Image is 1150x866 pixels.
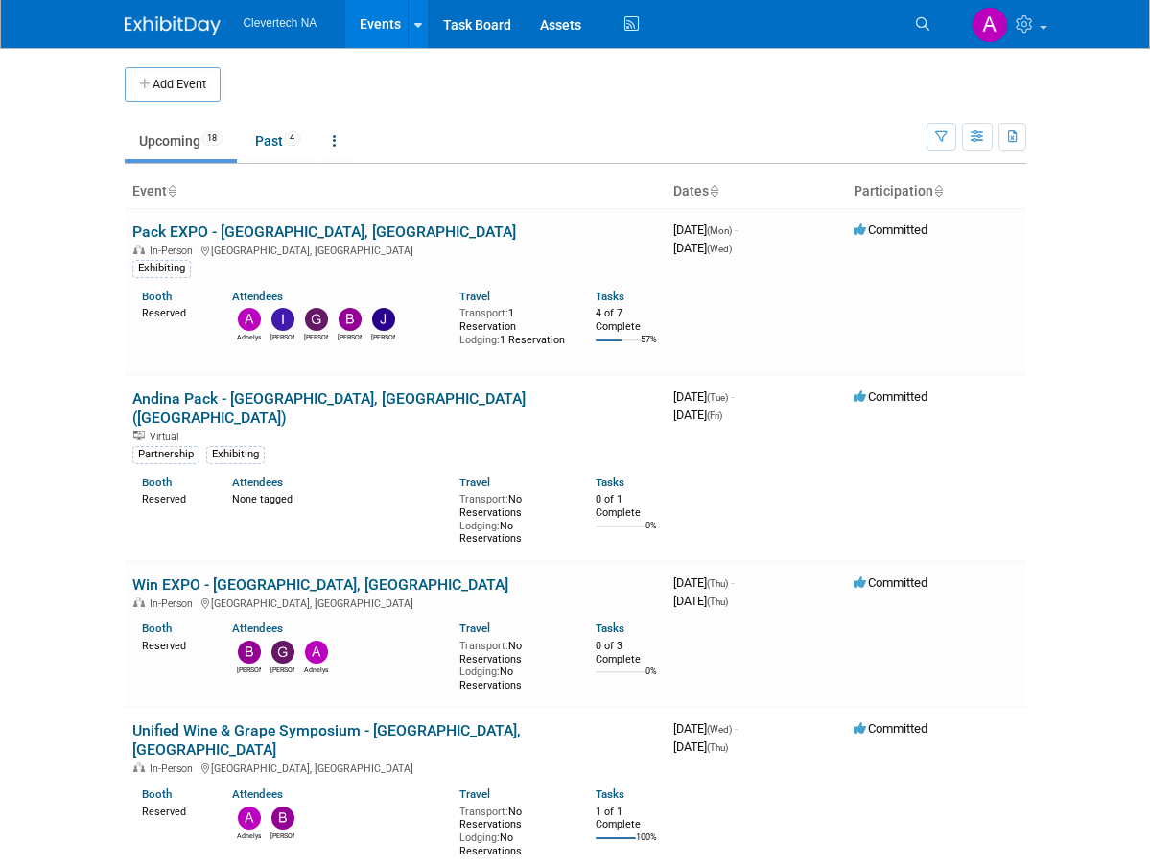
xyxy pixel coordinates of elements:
div: Reserved [142,636,204,653]
a: Pack EXPO - [GEOGRAPHIC_DATA], [GEOGRAPHIC_DATA] [132,222,516,241]
a: Sort by Participation Type [933,183,943,199]
img: Adnelys Hernandez [305,641,328,664]
td: 100% [636,832,657,858]
div: Beth Zarnick-Duffy [237,664,261,675]
a: Andina Pack - [GEOGRAPHIC_DATA], [GEOGRAPHIC_DATA] ([GEOGRAPHIC_DATA]) [132,389,526,427]
span: Transport: [459,640,508,652]
span: 4 [284,131,300,146]
div: Adnelys Hernandez [304,664,328,675]
a: Attendees [232,290,283,303]
span: (Thu) [707,578,728,589]
img: Jean St-Martin [372,308,395,331]
a: Sort by Start Date [709,183,718,199]
div: No Reservations No Reservations [459,802,567,858]
div: Exhibiting [132,260,191,277]
td: 0% [645,521,657,547]
span: Lodging: [459,334,500,346]
a: Booth [142,787,172,801]
a: Past4 [241,123,315,159]
img: Adnelys Hernandez [238,807,261,830]
div: Beth Zarnick-Duffy [338,331,362,342]
td: 57% [641,335,657,361]
div: 1 of 1 Complete [596,806,658,831]
span: 18 [201,131,223,146]
span: (Wed) [707,244,732,254]
a: Travel [459,290,490,303]
th: Event [125,176,666,208]
div: None tagged [232,489,445,506]
a: Sort by Event Name [167,183,176,199]
a: Attendees [232,476,283,489]
img: Adnelys Hernandez [972,7,1008,43]
div: Reserved [142,489,204,506]
a: Booth [142,621,172,635]
span: (Thu) [707,597,728,607]
img: In-Person Event [133,245,145,254]
span: Transport: [459,806,508,818]
span: (Fri) [707,410,722,421]
a: Unified Wine & Grape Symposium - [GEOGRAPHIC_DATA], [GEOGRAPHIC_DATA] [132,721,521,759]
a: Travel [459,787,490,801]
span: Committed [854,222,927,237]
span: Lodging: [459,666,500,678]
span: - [735,721,738,736]
span: - [731,389,734,404]
span: (Tue) [707,392,728,403]
span: (Thu) [707,742,728,753]
span: Lodging: [459,520,500,532]
div: [GEOGRAPHIC_DATA], [GEOGRAPHIC_DATA] [132,242,658,257]
img: Beth Zarnick-Duffy [238,641,261,664]
div: 0 of 1 Complete [596,493,658,519]
img: Giorgio Zanardi [305,308,328,331]
img: Giorgio Zanardi [271,641,294,664]
span: Committed [854,721,927,736]
div: Reserved [142,303,204,320]
div: Partnership [132,446,199,463]
img: Adnelys Hernandez [238,308,261,331]
span: Committed [854,389,927,404]
th: Participation [846,176,1026,208]
span: - [735,222,738,237]
img: Ildiko Nyeste [271,308,294,331]
div: Jean St-Martin [371,331,395,342]
img: Virtual Event [133,431,145,440]
a: Travel [459,476,490,489]
a: Attendees [232,621,283,635]
a: Booth [142,476,172,489]
img: Beth Zarnick-Duffy [271,807,294,830]
div: Reserved [142,802,204,819]
span: (Mon) [707,225,732,236]
span: Transport: [459,493,508,505]
div: Exhibiting [206,446,265,463]
span: Committed [854,575,927,590]
a: Tasks [596,476,624,489]
div: Ildiko Nyeste [270,331,294,342]
span: [DATE] [673,222,738,237]
div: Giorgio Zanardi [304,331,328,342]
div: [GEOGRAPHIC_DATA], [GEOGRAPHIC_DATA] [132,595,658,610]
span: In-Person [150,597,199,610]
img: In-Person Event [133,597,145,607]
span: (Wed) [707,724,732,735]
a: Tasks [596,621,624,635]
span: - [731,575,734,590]
span: In-Person [150,245,199,257]
div: No Reservations No Reservations [459,636,567,692]
a: Tasks [596,290,624,303]
div: 0 of 3 Complete [596,640,658,666]
img: Beth Zarnick-Duffy [339,308,362,331]
div: 1 Reservation 1 Reservation [459,303,567,346]
span: [DATE] [673,575,734,590]
button: Add Event [125,67,221,102]
div: Adnelys Hernandez [237,830,261,841]
span: In-Person [150,762,199,775]
span: [DATE] [673,739,728,754]
a: Attendees [232,787,283,801]
span: [DATE] [673,594,728,608]
th: Dates [666,176,846,208]
a: Win EXPO - [GEOGRAPHIC_DATA], [GEOGRAPHIC_DATA] [132,575,508,594]
span: [DATE] [673,241,732,255]
span: Virtual [150,431,184,443]
div: Beth Zarnick-Duffy [270,830,294,841]
div: Giorgio Zanardi [270,664,294,675]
